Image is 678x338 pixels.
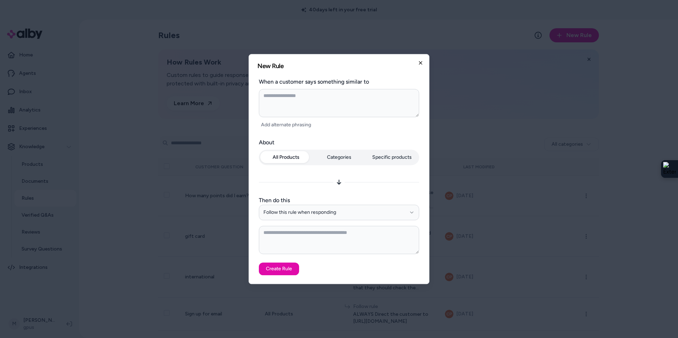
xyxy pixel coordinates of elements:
button: Specific products [366,151,418,164]
button: All Products [260,151,312,164]
label: When a customer says something similar to [259,78,419,86]
button: Create Rule [259,262,299,275]
button: Add alternate phrasing [259,120,313,130]
h2: New Rule [257,63,421,69]
label: Then do this [259,196,419,205]
button: Categories [313,151,365,164]
label: About [259,138,419,147]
